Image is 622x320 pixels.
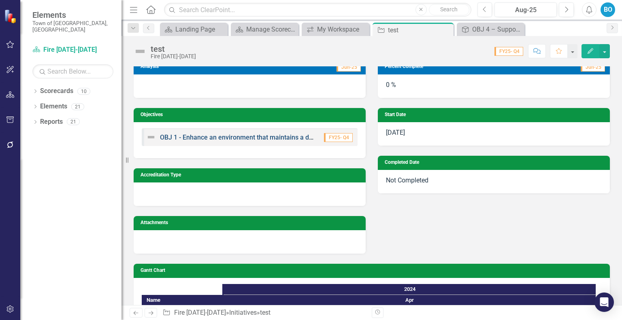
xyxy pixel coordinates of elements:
div: Name [142,295,222,305]
h3: Start Date [385,112,606,117]
div: 21 [67,119,80,125]
span: FY25- Q4 [324,133,353,142]
a: My Workspace [304,24,367,34]
h3: Accreditation Type [141,172,362,178]
div: test [151,45,196,53]
a: Elements [40,102,67,111]
button: Search [429,4,469,15]
div: Apr [224,295,596,305]
div: Aug-25 [497,5,554,15]
a: Manage Scorecards [233,24,296,34]
img: Not Defined [146,132,156,142]
small: Town of [GEOGRAPHIC_DATA], [GEOGRAPHIC_DATA] [32,20,113,33]
span: Search [440,6,458,13]
h3: Attachments [141,220,362,225]
div: test [388,25,452,35]
div: Manage Scorecards [246,24,296,34]
input: Search ClearPoint... [164,3,471,17]
a: Scorecards [40,87,73,96]
img: Not Defined [134,45,147,58]
a: Reports [40,117,63,127]
span: Elements [32,10,113,20]
div: Open Intercom Messenger [594,292,614,312]
div: OBJ 4 – Support community risk reduction efforts within the Town by providing training to staff a... [472,24,522,34]
div: » » [162,308,366,318]
input: Search Below... [32,64,113,78]
span: Jun-25 [581,63,605,72]
h3: Objectives [141,112,362,117]
a: OBJ 4 – Support community risk reduction efforts within the Town by providing training to staff a... [459,24,522,34]
div: Landing Page [175,24,226,34]
h3: Analysis [141,64,234,69]
div: test [260,309,271,316]
div: 21 [71,103,84,110]
button: BO [601,2,615,17]
div: Not Completed [378,170,610,193]
span: FY25- Q4 [494,47,523,56]
h3: Percent Complete [385,64,518,69]
a: Initiatives [229,309,257,316]
div: 10 [77,88,90,95]
button: Aug-25 [494,2,557,17]
div: 0 % [378,74,610,98]
a: Fire [DATE]-[DATE] [174,309,226,316]
a: Fire [DATE]-[DATE] [32,45,113,55]
div: 2024 [224,284,596,295]
a: Landing Page [162,24,226,34]
h3: Completed Date [385,160,606,165]
div: My Workspace [317,24,367,34]
span: [DATE] [386,129,405,136]
a: OBJ 1 - Enhance an environment that maintains a diverse and high-performing workforce focused on ... [160,134,584,141]
span: Jun-25 [337,63,361,72]
div: Fire [DATE]-[DATE] [151,53,196,59]
h3: Gantt Chart [141,268,606,273]
img: ClearPoint Strategy [3,8,19,24]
